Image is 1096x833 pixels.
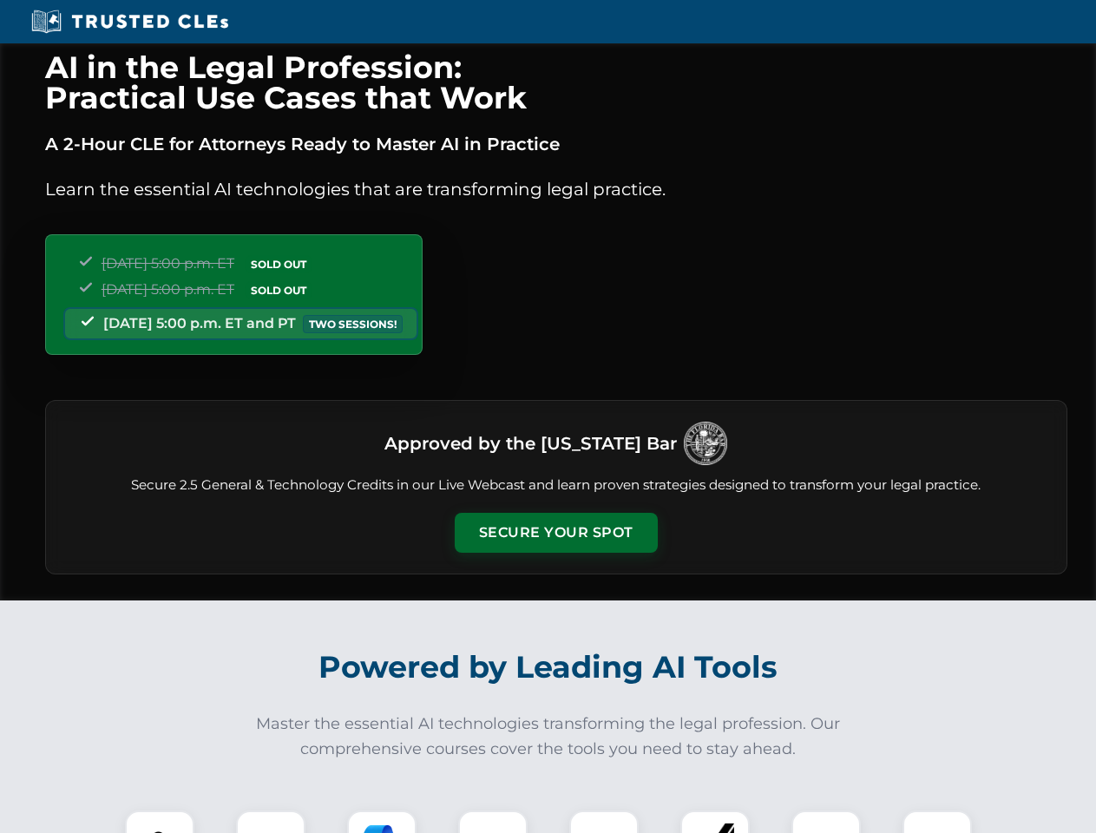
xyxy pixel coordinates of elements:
h3: Approved by the [US_STATE] Bar [384,428,677,459]
img: Trusted CLEs [26,9,233,35]
p: Learn the essential AI technologies that are transforming legal practice. [45,175,1067,203]
span: SOLD OUT [245,281,312,299]
span: [DATE] 5:00 p.m. ET [102,281,234,298]
span: SOLD OUT [245,255,312,273]
button: Secure Your Spot [455,513,658,553]
h2: Powered by Leading AI Tools [68,637,1029,698]
img: Logo [684,422,727,465]
span: [DATE] 5:00 p.m. ET [102,255,234,272]
p: Master the essential AI technologies transforming the legal profession. Our comprehensive courses... [245,712,852,762]
p: A 2-Hour CLE for Attorneys Ready to Master AI in Practice [45,130,1067,158]
h1: AI in the Legal Profession: Practical Use Cases that Work [45,52,1067,113]
p: Secure 2.5 General & Technology Credits in our Live Webcast and learn proven strategies designed ... [67,476,1046,495]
